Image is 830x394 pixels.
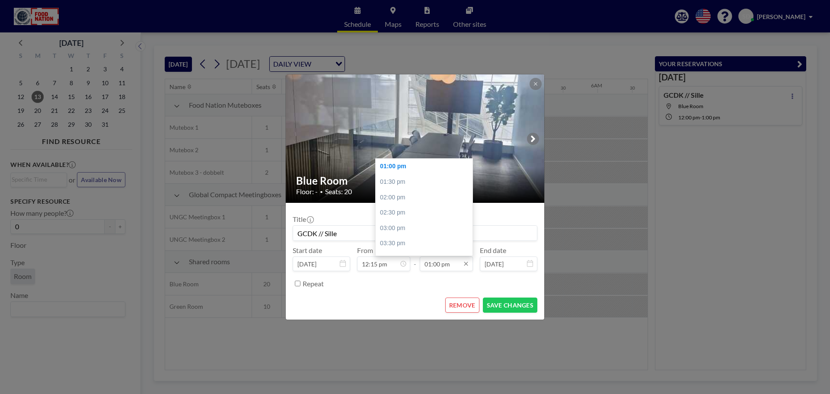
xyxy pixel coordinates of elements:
[293,246,322,255] label: Start date
[325,187,352,196] span: Seats: 20
[296,174,535,187] h2: Blue Room
[296,187,318,196] span: Floor: -
[376,205,477,221] div: 02:30 pm
[445,298,479,313] button: REMOVE
[357,246,373,255] label: From
[480,246,506,255] label: End date
[376,251,477,267] div: 04:00 pm
[414,249,416,268] span: -
[293,215,313,224] label: Title
[376,221,477,236] div: 03:00 pm
[376,174,477,190] div: 01:30 pm
[376,190,477,205] div: 02:00 pm
[303,279,324,288] label: Repeat
[376,159,477,174] div: 01:00 pm
[320,189,323,195] span: •
[483,298,537,313] button: SAVE CHANGES
[293,226,537,240] input: (No title)
[376,236,477,251] div: 03:30 pm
